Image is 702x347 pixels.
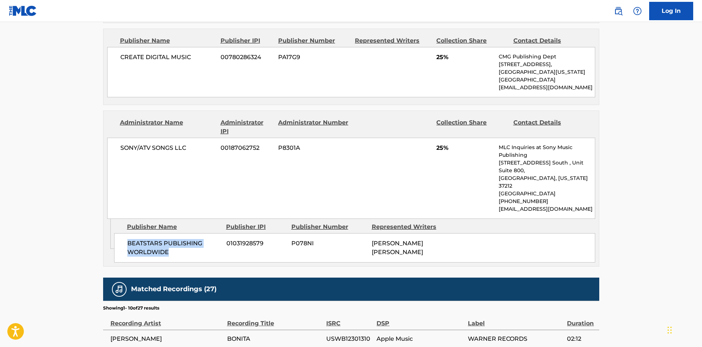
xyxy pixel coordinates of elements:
div: Represented Writers [355,36,431,45]
div: Contact Details [513,36,585,45]
div: Contact Details [513,118,585,136]
div: Collection Share [436,36,508,45]
span: 25% [436,53,493,62]
span: CREATE DIGITAL MUSIC [120,53,215,62]
div: ISRC [326,311,373,328]
span: 00187062752 [221,144,273,152]
span: P078NI [291,239,366,248]
div: Label [468,311,563,328]
p: [GEOGRAPHIC_DATA][US_STATE] [499,68,594,76]
p: Showing 1 - 10 of 27 results [103,305,159,311]
img: MLC Logo [9,6,37,16]
div: Represented Writers [372,223,447,231]
p: [PHONE_NUMBER] [499,198,594,205]
a: Public Search [611,4,626,18]
img: Matched Recordings [115,285,124,294]
span: 01031928579 [226,239,286,248]
p: [EMAIL_ADDRESS][DOMAIN_NAME] [499,205,594,213]
div: Duration [567,311,595,328]
div: Publisher Name [120,36,215,45]
span: [PERSON_NAME] [110,335,223,343]
div: DSP [377,311,464,328]
div: Recording Artist [110,311,223,328]
span: [PERSON_NAME] [PERSON_NAME] [372,240,423,256]
div: Recording Title [227,311,323,328]
span: SONY/ATV SONGS LLC [120,144,215,152]
div: Publisher Number [278,36,349,45]
p: [EMAIL_ADDRESS][DOMAIN_NAME] [499,84,594,91]
p: [STREET_ADDRESS], [499,61,594,68]
p: [GEOGRAPHIC_DATA] [499,190,594,198]
div: Administrator Number [278,118,349,136]
div: Administrator IPI [221,118,273,136]
p: CMG Publishing Dept [499,53,594,61]
span: 02:12 [567,335,595,343]
span: Apple Music [377,335,464,343]
img: search [614,7,623,15]
span: 00780286324 [221,53,273,62]
p: MLC Inquiries at Sony Music Publishing [499,144,594,159]
p: [GEOGRAPHIC_DATA] [499,76,594,84]
span: PA17G9 [278,53,349,62]
span: BONITA [227,335,323,343]
span: 25% [436,144,493,152]
p: [STREET_ADDRESS] South , Unit Suite 800, [499,159,594,174]
iframe: Chat Widget [665,312,702,347]
span: BEATSTARS PUBLISHING WORLDWIDE [127,239,221,257]
div: Administrator Name [120,118,215,136]
div: Drag [668,319,672,341]
div: Publisher Number [291,223,366,231]
span: P8301A [278,144,349,152]
p: [GEOGRAPHIC_DATA], [US_STATE] 37212 [499,174,594,190]
div: Help [630,4,645,18]
div: Publisher IPI [226,223,286,231]
a: Log In [649,2,693,20]
div: Publisher Name [127,223,221,231]
h5: Matched Recordings (27) [131,285,217,293]
div: Collection Share [436,118,508,136]
span: USWB12301310 [326,335,373,343]
div: Publisher IPI [221,36,273,45]
span: WARNER RECORDS [468,335,563,343]
img: help [633,7,642,15]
